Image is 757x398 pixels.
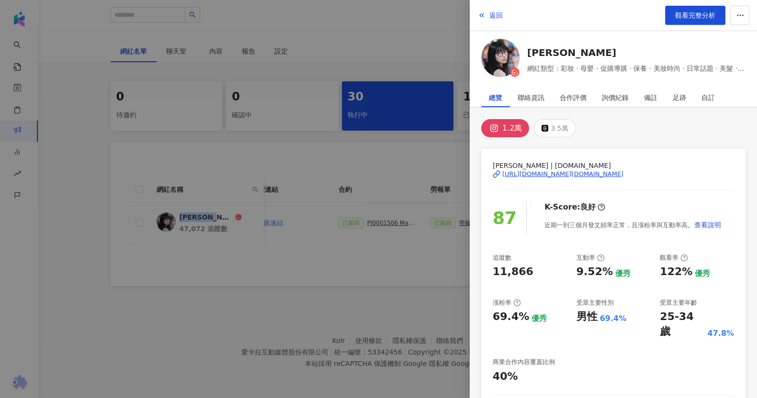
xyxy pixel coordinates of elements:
a: [PERSON_NAME] [527,46,746,59]
div: 優秀 [531,313,547,324]
div: 87 [493,205,517,232]
span: 網紅類型：彩妝 · 母嬰 · 促購導購 · 保養 · 美妝時尚 · 日常話題 · 美髮 · 穿搭 · 運動 [527,63,746,74]
div: K-Score : [544,202,605,212]
div: 優秀 [615,268,631,279]
div: 69.4% [493,310,529,324]
div: 互動率 [576,254,605,262]
div: 40% [493,369,518,384]
div: 近期一到三個月發文頻率正常，且漲粉率與互動率高。 [544,215,722,234]
div: 詢價紀錄 [602,88,629,107]
div: 受眾主要年齡 [660,298,697,307]
img: KOL Avatar [481,39,520,77]
div: 優秀 [695,268,710,279]
div: 備註 [644,88,657,107]
div: 足跡 [673,88,686,107]
a: [URL][DOMAIN_NAME][DOMAIN_NAME] [493,170,734,178]
span: 查看說明 [694,221,721,229]
div: 觀看率 [660,254,688,262]
div: 聯絡資訊 [518,88,544,107]
div: 1.2萬 [502,122,522,135]
div: [URL][DOMAIN_NAME][DOMAIN_NAME] [502,170,623,178]
div: 合作評價 [560,88,587,107]
div: 追蹤數 [493,254,511,262]
div: 69.4% [600,313,627,324]
div: 漲粉率 [493,298,521,307]
a: 觀看完整分析 [665,6,725,25]
div: 受眾主要性別 [576,298,614,307]
div: 47.8% [707,328,734,339]
div: 總覽 [489,88,502,107]
div: 122% [660,265,692,279]
div: 9.52% [576,265,613,279]
span: [PERSON_NAME] | [DOMAIN_NAME] [493,160,734,171]
button: 返回 [477,6,503,25]
div: 25-34 歲 [660,310,705,339]
div: 商業合作內容覆蓋比例 [493,358,555,366]
div: 11,866 [493,265,533,279]
span: 觀看完整分析 [675,11,715,19]
div: 男性 [576,310,598,324]
button: 3.5萬 [534,119,576,137]
span: 返回 [489,11,503,19]
button: 1.2萬 [481,119,529,137]
div: 自訂 [701,88,715,107]
a: KOL Avatar [481,39,520,80]
div: 3.5萬 [551,122,568,135]
div: 良好 [580,202,596,212]
button: 查看說明 [694,215,722,234]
